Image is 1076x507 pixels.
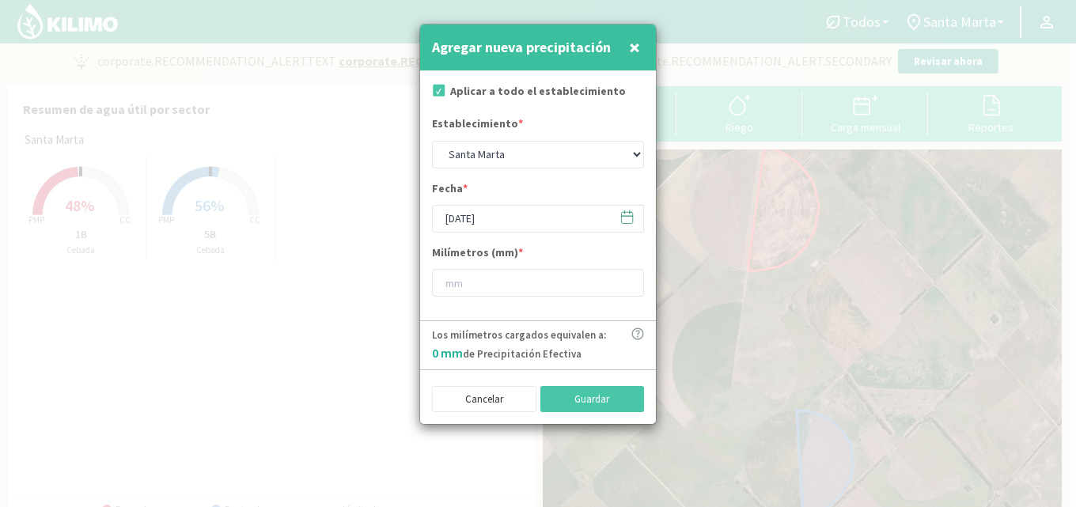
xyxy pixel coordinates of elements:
label: Aplicar a todo el establecimiento [450,83,626,100]
label: Fecha [432,180,468,201]
span: × [629,34,640,60]
button: Cancelar [432,386,536,413]
label: Milímetros (mm) [432,244,523,265]
p: Los milímetros cargados equivalen a: de Precipitación Efectiva [432,327,606,362]
h4: Agregar nueva precipitación [432,36,611,59]
label: Establecimiento [432,115,523,136]
button: Guardar [540,386,645,413]
span: 0 mm [432,345,463,361]
input: mm [432,269,644,297]
button: Close [625,32,644,63]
